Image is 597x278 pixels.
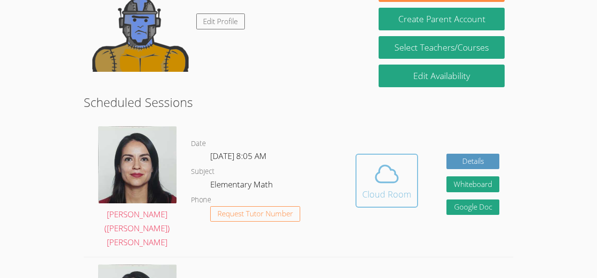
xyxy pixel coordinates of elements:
[379,36,505,59] a: Select Teachers/Courses
[191,194,211,206] dt: Phone
[362,187,411,201] div: Cloud Room
[446,176,499,192] button: Whiteboard
[191,166,215,178] dt: Subject
[196,13,245,29] a: Edit Profile
[210,206,300,222] button: Request Tutor Number
[210,150,267,161] span: [DATE] 8:05 AM
[191,138,206,150] dt: Date
[217,210,293,217] span: Request Tutor Number
[356,154,418,208] button: Cloud Room
[379,8,505,30] button: Create Parent Account
[98,126,177,203] img: picture.jpeg
[446,199,499,215] a: Google Doc
[98,126,177,250] a: [PERSON_NAME] ([PERSON_NAME]) [PERSON_NAME]
[446,154,499,170] a: Details
[210,178,275,194] dd: Elementary Math
[84,93,514,111] h2: Scheduled Sessions
[379,65,505,87] a: Edit Availability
